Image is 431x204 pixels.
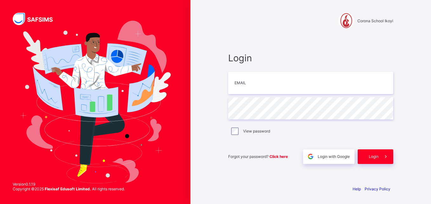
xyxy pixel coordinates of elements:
label: View password [243,129,270,133]
span: Forgot your password? [228,154,288,159]
img: SAFSIMS Logo [13,13,60,25]
a: Click here [269,154,288,159]
strong: Flexisaf Edusoft Limited. [45,187,91,191]
span: Login [228,52,393,64]
span: Copyright © 2025 All rights reserved. [13,187,125,191]
a: Help [353,187,361,191]
span: Login [369,154,379,159]
a: Privacy Policy [365,187,390,191]
span: Corona School Ikoyi [357,18,393,23]
img: Hero Image [20,21,171,183]
img: google.396cfc9801f0270233282035f929180a.svg [307,153,314,160]
span: Login with Google [318,154,350,159]
span: Version 0.1.19 [13,182,125,187]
